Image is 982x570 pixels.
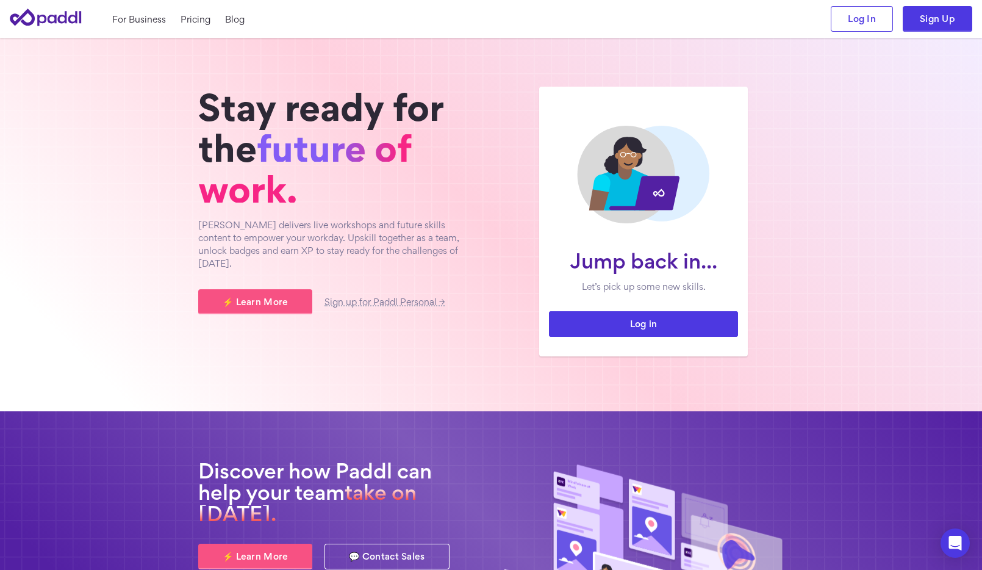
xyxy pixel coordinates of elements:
div: Open Intercom Messenger [941,529,970,558]
a: 💬 Contact Sales [324,544,449,569]
a: Sign Up [903,6,972,32]
a: For Business [112,13,166,26]
a: ⚡ Learn More [198,544,312,569]
h1: Stay ready for the [198,87,479,210]
a: ⚡ Learn More [198,289,312,315]
a: Log in [549,311,738,337]
a: Log In [831,6,893,32]
p: [PERSON_NAME] delivers live workshops and future skills content to empower your workday. Upskill ... [198,218,479,270]
p: Let’s pick up some new skills. [559,280,728,293]
h2: Discover how Paddl can help your team [198,460,479,525]
h1: Jump back in... [559,250,728,272]
a: Pricing [181,13,210,26]
a: Sign up for Paddl Personal → [324,298,445,306]
a: Blog [225,13,245,26]
span: future of work. [198,134,412,203]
